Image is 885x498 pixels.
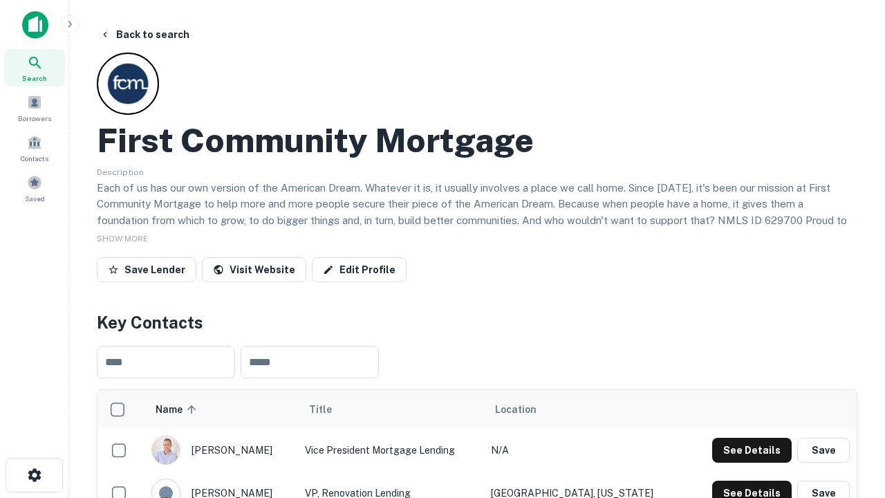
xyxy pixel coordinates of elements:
[97,310,857,335] h4: Key Contacts
[4,169,65,207] a: Saved
[484,390,684,429] th: Location
[4,49,65,86] a: Search
[21,153,48,164] span: Contacts
[97,167,144,177] span: Description
[797,438,850,463] button: Save
[151,436,291,465] div: [PERSON_NAME]
[94,22,195,47] button: Back to search
[202,257,306,282] a: Visit Website
[484,429,684,472] td: N/A
[97,180,857,245] p: Each of us has our own version of the American Dream. Whatever it is, it usually involves a place...
[97,120,534,160] h2: First Community Mortgage
[22,73,47,84] span: Search
[152,436,180,464] img: 1520878720083
[712,438,792,463] button: See Details
[312,257,407,282] a: Edit Profile
[97,234,148,243] span: SHOW MORE
[156,401,201,418] span: Name
[309,401,350,418] span: Title
[298,429,484,472] td: Vice President Mortgage Lending
[495,401,537,418] span: Location
[816,343,885,409] iframe: Chat Widget
[4,89,65,127] a: Borrowers
[18,113,51,124] span: Borrowers
[22,11,48,39] img: capitalize-icon.png
[145,390,298,429] th: Name
[25,193,45,204] span: Saved
[298,390,484,429] th: Title
[97,257,196,282] button: Save Lender
[4,129,65,167] a: Contacts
